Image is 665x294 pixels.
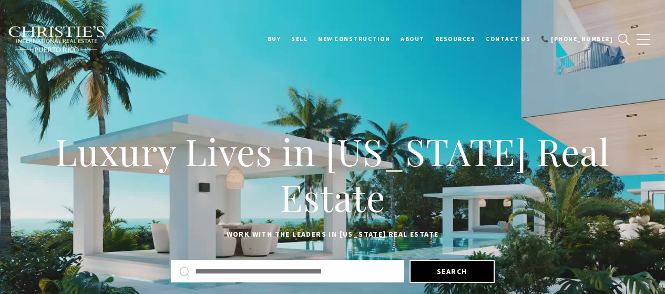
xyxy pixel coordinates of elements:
a: Resources [430,26,481,52]
a: New Construction [313,26,395,52]
span: 📞 [PHONE_NUMBER] [541,35,613,43]
img: Christie's International Real Estate black text logo [8,26,106,53]
a: 📞 [PHONE_NUMBER] [536,26,618,52]
h1: Luxury Lives in [US_STATE] Real Estate [26,128,639,220]
a: SELL [286,26,313,52]
button: Search [410,260,495,283]
p: Work with the leaders in [US_STATE] Real Estate [26,228,639,241]
a: About [395,26,430,52]
span: New Construction [318,35,390,43]
a: BUY [262,26,287,52]
span: Contact Us [486,35,530,43]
